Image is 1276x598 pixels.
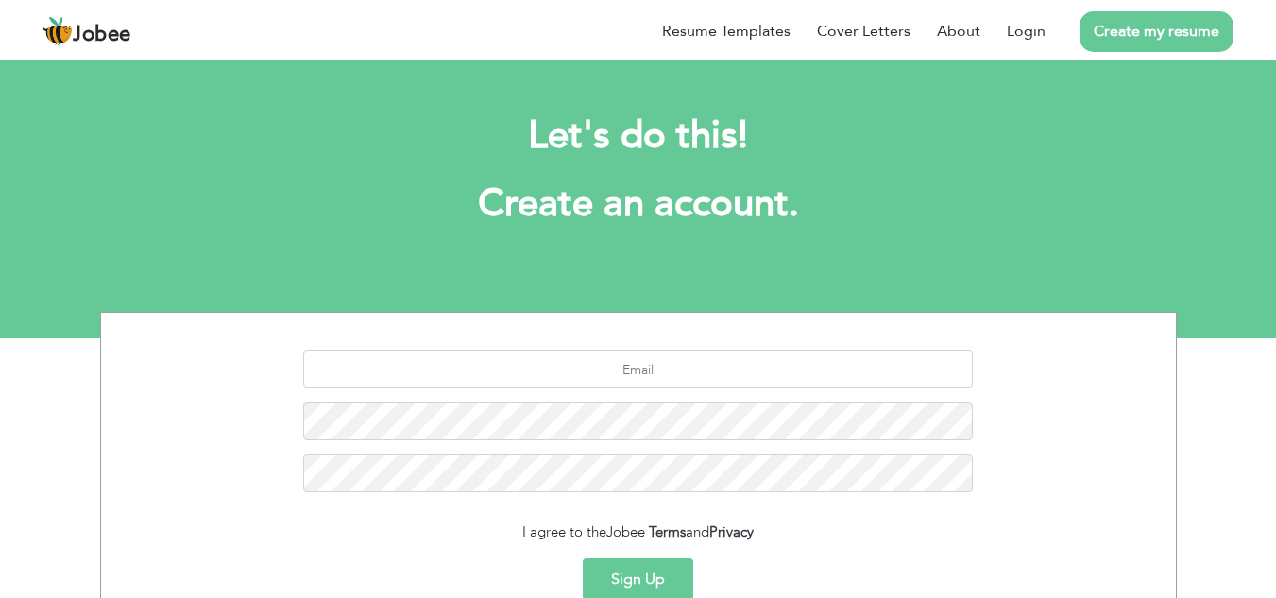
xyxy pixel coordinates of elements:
a: Resume Templates [662,20,791,43]
a: About [937,20,980,43]
div: I agree to the and [115,521,1162,543]
a: Privacy [709,522,754,541]
h2: Let's do this! [128,111,1148,161]
a: Login [1007,20,1046,43]
input: Email [303,350,973,388]
h1: Create an account. [128,179,1148,229]
span: Jobee [73,25,131,45]
a: Jobee [43,16,131,46]
a: Create my resume [1080,11,1233,52]
a: Terms [649,522,686,541]
span: Jobee [606,522,645,541]
a: Cover Letters [817,20,910,43]
img: jobee.io [43,16,73,46]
